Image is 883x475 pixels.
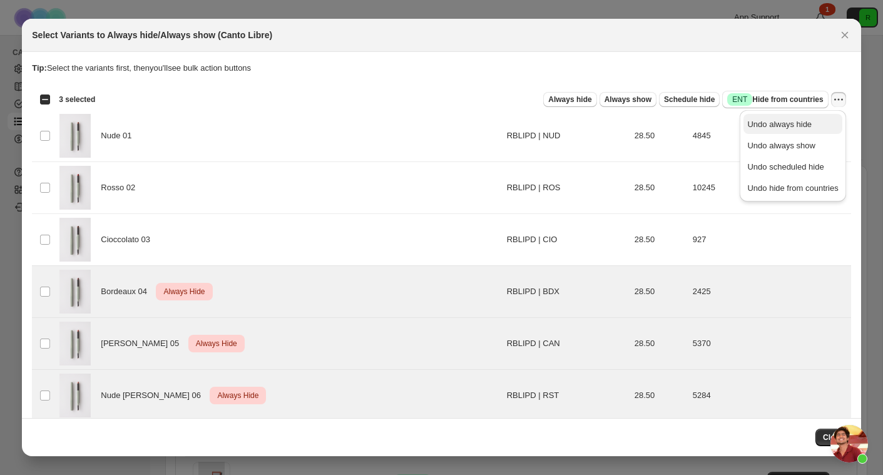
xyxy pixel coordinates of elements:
img: 03.CIOCCOLATO_01.png [59,218,91,262]
button: Always hide [543,92,596,107]
span: Undo always hide [747,120,812,129]
p: Select the variants first, then you'll see bulk action buttons [32,62,850,74]
td: RBLIPD | ROS [503,162,631,214]
img: 02.ROSSO_01.png [59,166,91,210]
td: 28.50 [631,162,689,214]
button: Undo always hide [743,114,842,134]
a: Aprire la chat [830,425,868,462]
img: 06.BORDEAUX_01.png [59,270,91,314]
td: RBLIPD | BDX [503,266,631,318]
td: RBLIPD | CIO [503,214,631,266]
strong: Tip: [32,63,47,73]
button: Undo hide from countries [743,178,842,198]
td: 5284 [689,370,851,422]
button: Undo scheduled hide [743,156,842,176]
span: Hide from countries [727,93,823,106]
span: Always Hide [193,336,240,351]
button: Always show [600,92,656,107]
span: 3 selected [59,94,95,105]
span: Always Hide [161,284,207,299]
span: ENT [732,94,747,105]
td: 28.50 [631,318,689,370]
span: Schedule hide [664,94,715,105]
span: Always show [605,94,651,105]
td: 927 [689,214,851,266]
span: Nude 01 [101,130,138,142]
img: 01.NUDE_01.png [59,114,91,158]
span: Bordeaux 04 [101,285,154,298]
button: Close [815,429,851,446]
td: 5370 [689,318,851,370]
span: Undo always show [747,141,815,150]
td: 10245 [689,162,851,214]
td: RBLIPD | RST [503,370,631,422]
span: Nude [PERSON_NAME] 06 [101,389,208,402]
span: Cioccolato 03 [101,233,157,246]
td: RBLIPD | NUD [503,110,631,162]
td: 28.50 [631,214,689,266]
button: Close [836,26,854,44]
span: Always hide [548,94,591,105]
span: Undo hide from countries [747,183,838,193]
span: Undo scheduled hide [747,162,824,171]
button: SuccessENTHide from countries [722,91,828,108]
td: 28.50 [631,266,689,318]
h2: Select Variants to Always hide/Always show (Canto Libre) [32,29,272,41]
span: Close [823,432,844,442]
td: 4845 [689,110,851,162]
button: More actions [831,92,846,107]
span: Always Hide [215,388,261,403]
img: 05.CANNELLA_01.png [59,322,91,365]
img: 04.NUDE_ROSATO_01.png [59,374,91,417]
td: RBLIPD | CAN [503,318,631,370]
button: Schedule hide [659,92,720,107]
td: 28.50 [631,370,689,422]
td: 2425 [689,266,851,318]
span: Rosso 02 [101,181,142,194]
span: [PERSON_NAME] 05 [101,337,186,350]
td: 28.50 [631,110,689,162]
button: Undo always show [743,135,842,155]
